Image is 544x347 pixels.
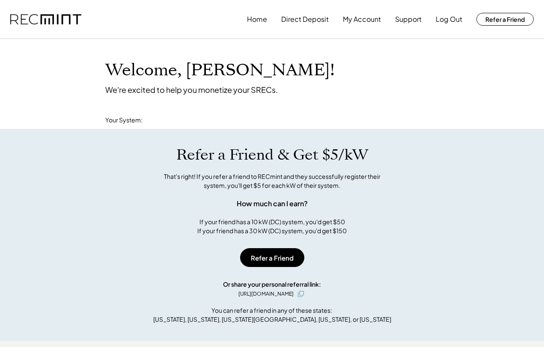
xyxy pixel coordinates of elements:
img: recmint-logotype%403x.png [10,14,81,25]
button: Direct Deposit [281,11,329,28]
button: Refer a Friend [476,13,534,26]
button: click to copy [296,289,306,299]
button: Home [247,11,267,28]
div: That's right! If you refer a friend to RECmint and they successfully register their system, you'l... [155,172,390,190]
div: If your friend has a 10 kW (DC) system, you'd get $50 If your friend has a 30 kW (DC) system, you... [197,217,347,235]
button: My Account [343,11,381,28]
div: How much can I earn? [237,199,308,209]
div: Or share your personal referral link: [223,280,321,289]
h1: Refer a Friend & Get $5/kW [176,146,368,164]
div: We're excited to help you monetize your SRECs. [105,85,278,95]
div: You can refer a friend in any of these states: [US_STATE], [US_STATE], [US_STATE][GEOGRAPHIC_DATA... [153,306,391,324]
button: Support [395,11,422,28]
h1: Welcome, [PERSON_NAME]! [105,60,335,80]
button: Refer a Friend [240,248,304,267]
button: Log Out [436,11,462,28]
div: [URL][DOMAIN_NAME] [238,290,294,298]
div: Your System: [105,116,143,125]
